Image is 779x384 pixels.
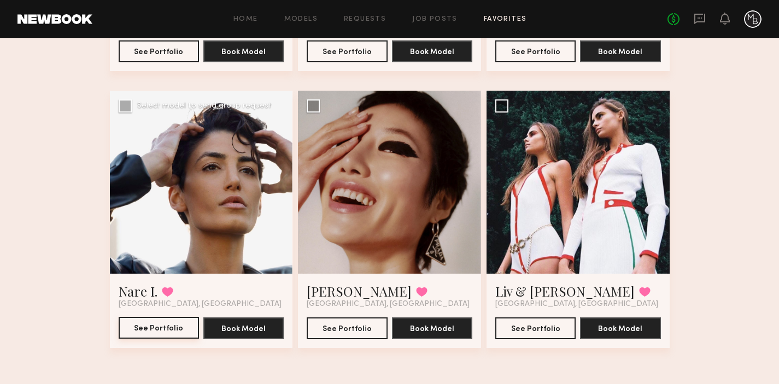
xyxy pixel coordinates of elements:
a: [PERSON_NAME] [307,282,412,300]
button: Book Model [392,40,472,62]
a: Home [233,16,258,23]
a: Book Model [203,323,284,333]
button: See Portfolio [307,317,387,339]
button: Book Model [580,40,660,62]
a: Book Model [203,46,284,56]
a: Models [284,16,318,23]
div: Select model to send group request [137,102,272,110]
span: [GEOGRAPHIC_DATA], [GEOGRAPHIC_DATA] [495,300,658,309]
a: Requests [344,16,386,23]
a: Book Model [580,46,660,56]
a: Book Model [580,323,660,333]
button: Book Model [203,40,284,62]
button: See Portfolio [495,317,576,339]
span: [GEOGRAPHIC_DATA], [GEOGRAPHIC_DATA] [307,300,470,309]
a: Favorites [484,16,527,23]
button: Book Model [203,317,284,339]
button: Book Model [580,317,660,339]
a: See Portfolio [119,317,199,339]
a: Nare I. [119,282,157,300]
a: Book Model [392,46,472,56]
button: See Portfolio [119,40,199,62]
a: Book Model [392,323,472,333]
span: [GEOGRAPHIC_DATA], [GEOGRAPHIC_DATA] [119,300,282,309]
button: See Portfolio [119,317,199,339]
button: See Portfolio [307,40,387,62]
button: See Portfolio [495,40,576,62]
a: Liv & [PERSON_NAME] [495,282,635,300]
a: Job Posts [412,16,458,23]
button: Book Model [392,317,472,339]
